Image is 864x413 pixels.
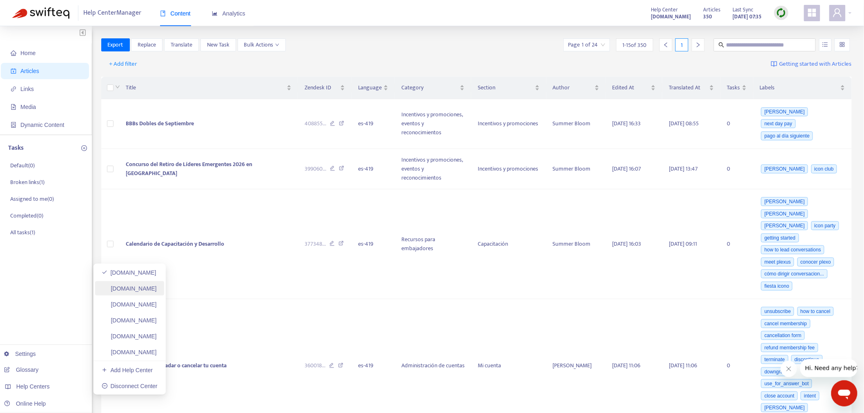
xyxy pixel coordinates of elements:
span: file-image [11,104,16,110]
span: downgrade [761,367,792,376]
span: Help Centers [16,383,50,390]
a: [DOMAIN_NAME] [102,285,157,292]
a: [DOMAIN_NAME] [102,333,157,340]
span: down [275,43,279,47]
span: Translated At [669,83,708,92]
a: [DOMAIN_NAME] [102,317,157,324]
span: BBBs Dobles de Septiembre [126,119,194,128]
th: Category [395,77,471,99]
p: Assigned to me ( 0 ) [10,195,54,203]
th: Labels [753,77,852,99]
td: es-419 [352,189,395,299]
td: Incentivos y promociones [471,99,546,149]
p: Broken links ( 1 ) [10,178,45,187]
span: [DATE] 16:33 [612,119,641,128]
span: 399060 ... [305,164,326,173]
span: + Add filter [109,59,138,69]
span: cancellation form [761,331,805,340]
span: Bulk Actions [244,40,279,49]
p: Completed ( 0 ) [10,211,43,220]
span: area-chart [212,11,218,16]
span: down [115,84,120,89]
a: Settings [4,351,36,357]
td: Incentivos y promociones, eventos y reconocimientos [395,149,471,189]
span: New Task [207,40,229,49]
span: [PERSON_NAME] [761,209,808,218]
span: [PERSON_NAME] [761,164,808,173]
span: Section [478,83,533,92]
span: Pasos para degradar o cancelar tu cuenta [126,361,227,370]
div: 1 [675,38,688,51]
a: Getting started with Articles [771,58,852,71]
img: sync.dc5367851b00ba804db3.png [776,8,786,18]
span: meet plexus [761,258,794,266]
span: unsubscribe [761,307,794,316]
span: Last Sync [733,5,754,14]
a: Disconnect Center [102,383,158,389]
span: how to cancel [797,307,834,316]
td: es-419 [352,149,395,189]
span: 360018 ... [305,361,325,370]
span: intent [801,391,819,400]
a: [DOMAIN_NAME] [102,349,157,355]
span: icon party [811,221,839,230]
th: Tasks [721,77,753,99]
span: 408855 ... [305,119,326,128]
span: plus-circle [81,145,87,151]
button: New Task [200,38,236,51]
span: conocer plexo [797,258,835,266]
button: Translate [164,38,199,51]
span: Translate [171,40,192,49]
th: Language [352,77,395,99]
span: [DATE] 11:06 [612,361,641,370]
td: Incentivos y promociones [471,149,546,189]
span: use_for_answer_bot [761,379,812,388]
span: close account [761,391,797,400]
span: Edited At [612,83,649,92]
span: right [695,42,701,48]
a: Add Help Center [102,367,153,373]
span: [DATE] 13:47 [669,164,698,173]
span: pago al día siguiente [761,131,813,140]
th: Edited At [606,77,662,99]
td: Capacitación [471,189,546,299]
strong: [DATE] 07:35 [733,12,762,21]
span: Links [20,86,34,92]
span: cómo dirigir conversacion... [761,269,827,278]
p: Default ( 0 ) [10,161,35,170]
span: [DATE] 11:06 [669,361,697,370]
img: Swifteq [12,7,69,19]
span: Zendesk ID [305,83,338,92]
span: Replace [138,40,156,49]
span: terminate [761,355,788,364]
td: 0 [721,189,753,299]
span: cancel membership [761,319,810,328]
a: [DOMAIN_NAME] [651,12,691,21]
a: [DOMAIN_NAME] [102,301,157,308]
button: Bulk Actionsdown [238,38,286,51]
span: container [11,122,16,128]
span: [PERSON_NAME] [761,107,808,116]
button: + Add filter [103,58,144,71]
td: Summer Bloom [546,189,606,299]
th: Translated At [662,77,721,99]
span: Articles [20,68,39,74]
span: icon club [811,164,837,173]
button: Replace [131,38,163,51]
span: 1 - 15 of 350 [623,41,647,49]
p: All tasks ( 1 ) [10,228,35,237]
td: 0 [721,99,753,149]
th: Author [546,77,606,99]
span: Help Center Manager [84,5,142,21]
span: how to lead conversations [761,245,824,254]
span: [DATE] 09:11 [669,239,697,249]
button: Export [101,38,130,51]
span: [DATE] 16:07 [612,164,641,173]
span: Title [126,83,285,92]
span: discontinue [791,355,823,364]
span: search [719,42,724,48]
a: Glossary [4,366,38,373]
span: Calendario de Capacitación y Desarrollo [126,239,225,249]
span: Language [358,83,382,92]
